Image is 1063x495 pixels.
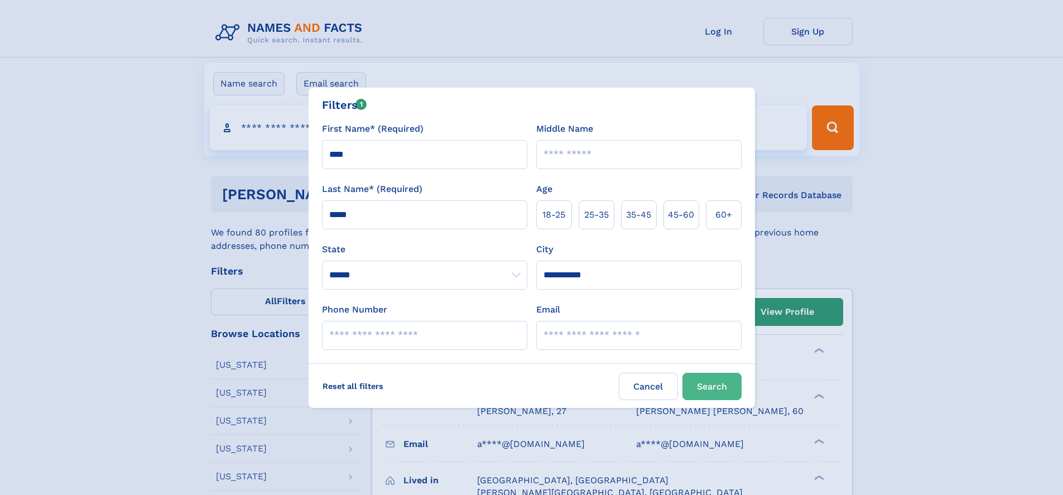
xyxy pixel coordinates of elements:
[584,208,609,222] span: 25‑35
[322,182,422,196] label: Last Name* (Required)
[315,373,391,400] label: Reset all filters
[619,373,678,400] label: Cancel
[322,97,367,113] div: Filters
[536,303,560,316] label: Email
[668,208,694,222] span: 45‑60
[715,208,732,222] span: 60+
[536,243,553,256] label: City
[322,243,527,256] label: State
[322,303,387,316] label: Phone Number
[542,208,565,222] span: 18‑25
[682,373,742,400] button: Search
[626,208,651,222] span: 35‑45
[322,122,424,136] label: First Name* (Required)
[536,182,552,196] label: Age
[536,122,593,136] label: Middle Name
